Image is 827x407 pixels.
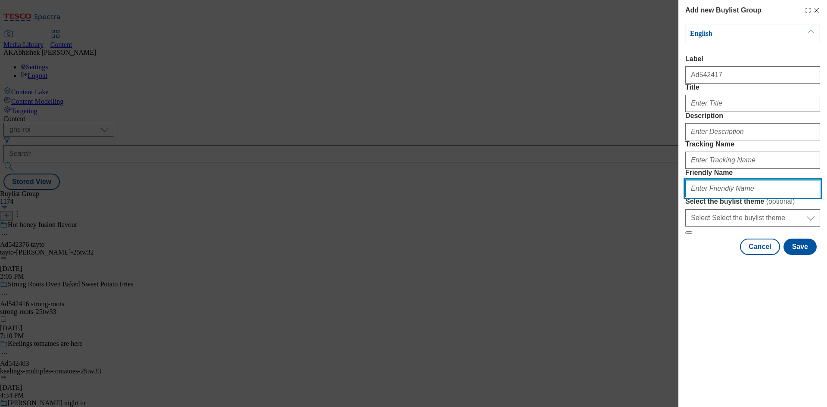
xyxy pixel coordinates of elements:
button: Cancel [740,239,780,255]
label: Friendly Name [685,169,820,177]
p: English [690,29,780,38]
input: Enter Label [685,66,820,84]
span: ( optional ) [766,198,795,205]
button: Save [783,239,817,255]
h4: Add new Buylist Group [685,5,762,16]
label: Description [685,112,820,120]
input: Enter Description [685,123,820,140]
input: Enter Friendly Name [685,180,820,197]
label: Title [685,84,820,91]
label: Select the buylist theme [685,197,820,206]
label: Tracking Name [685,140,820,148]
label: Label [685,55,820,63]
input: Enter Tracking Name [685,152,820,169]
input: Enter Title [685,95,820,112]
